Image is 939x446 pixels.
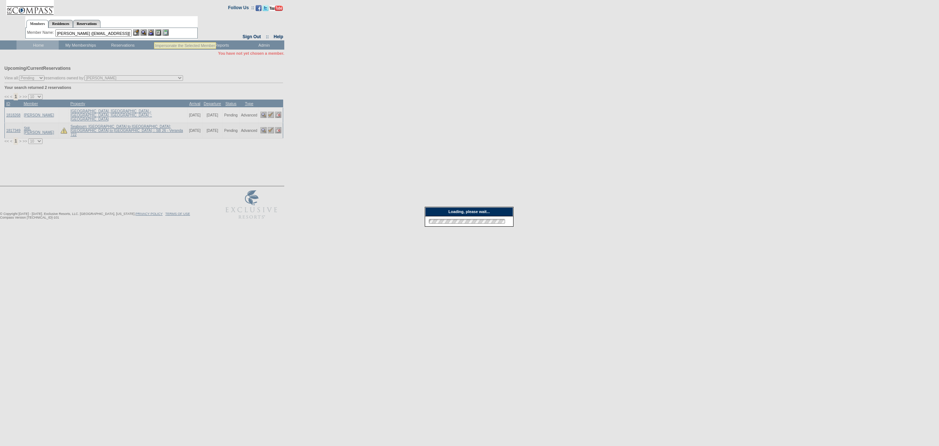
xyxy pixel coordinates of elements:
a: Reservations [73,20,101,28]
img: b_edit.gif [133,29,139,36]
a: Sign Out [242,34,261,39]
img: Subscribe to our YouTube Channel [270,6,283,11]
span: :: [266,34,269,39]
img: Impersonate [148,29,154,36]
a: Follow us on Twitter [263,7,268,12]
a: Members [26,20,49,28]
img: Reservations [155,29,161,36]
a: Residences [48,20,73,28]
img: b_calculator.gif [162,29,169,36]
div: Loading, please wait... [425,207,513,216]
img: loading.gif [427,218,507,225]
div: Member Name: [27,29,55,36]
a: Become our fan on Facebook [256,7,262,12]
a: Subscribe to our YouTube Channel [270,7,283,12]
td: Follow Us :: [228,4,254,13]
img: Follow us on Twitter [263,5,268,11]
img: Become our fan on Facebook [256,5,262,11]
a: Help [274,34,283,39]
img: View [140,29,147,36]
